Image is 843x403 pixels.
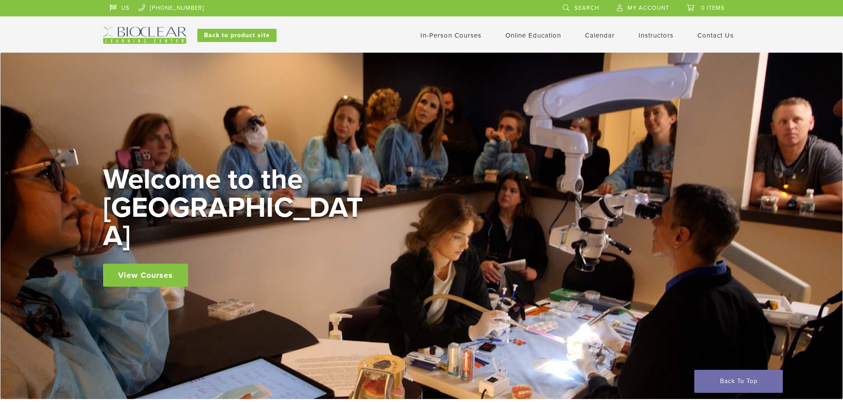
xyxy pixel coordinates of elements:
[697,31,734,39] a: Contact Us
[701,4,725,12] span: 0 items
[574,4,599,12] span: Search
[197,29,277,42] a: Back to product site
[585,31,615,39] a: Calendar
[420,31,481,39] a: In-Person Courses
[103,264,188,287] a: View Courses
[103,27,186,44] img: Bioclear
[103,165,369,250] h2: Welcome to the [GEOGRAPHIC_DATA]
[694,370,783,393] a: Back To Top
[627,4,669,12] span: My Account
[639,31,674,39] a: Instructors
[505,31,561,39] a: Online Education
